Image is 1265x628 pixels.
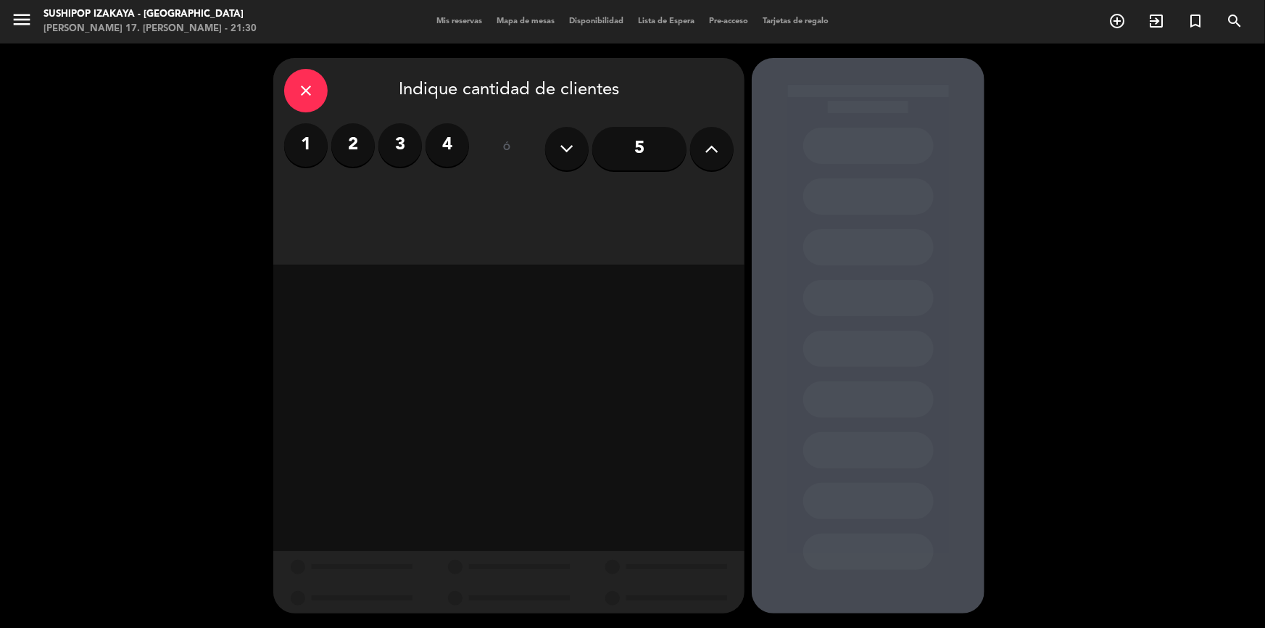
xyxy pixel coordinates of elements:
i: menu [11,9,33,30]
div: Indique cantidad de clientes [284,69,734,112]
i: turned_in_not [1187,12,1204,30]
span: Pre-acceso [702,17,755,25]
label: 2 [331,123,375,167]
div: Sushipop Izakaya - [GEOGRAPHIC_DATA] [43,7,257,22]
span: Mis reservas [429,17,489,25]
i: close [297,82,315,99]
div: ó [484,123,531,174]
i: search [1226,12,1243,30]
button: menu [11,9,33,36]
label: 4 [426,123,469,167]
div: [PERSON_NAME] 17. [PERSON_NAME] - 21:30 [43,22,257,36]
label: 1 [284,123,328,167]
i: add_circle_outline [1108,12,1126,30]
span: Mapa de mesas [489,17,562,25]
label: 3 [378,123,422,167]
i: exit_to_app [1148,12,1165,30]
span: Tarjetas de regalo [755,17,836,25]
span: Lista de Espera [631,17,702,25]
span: Disponibilidad [562,17,631,25]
